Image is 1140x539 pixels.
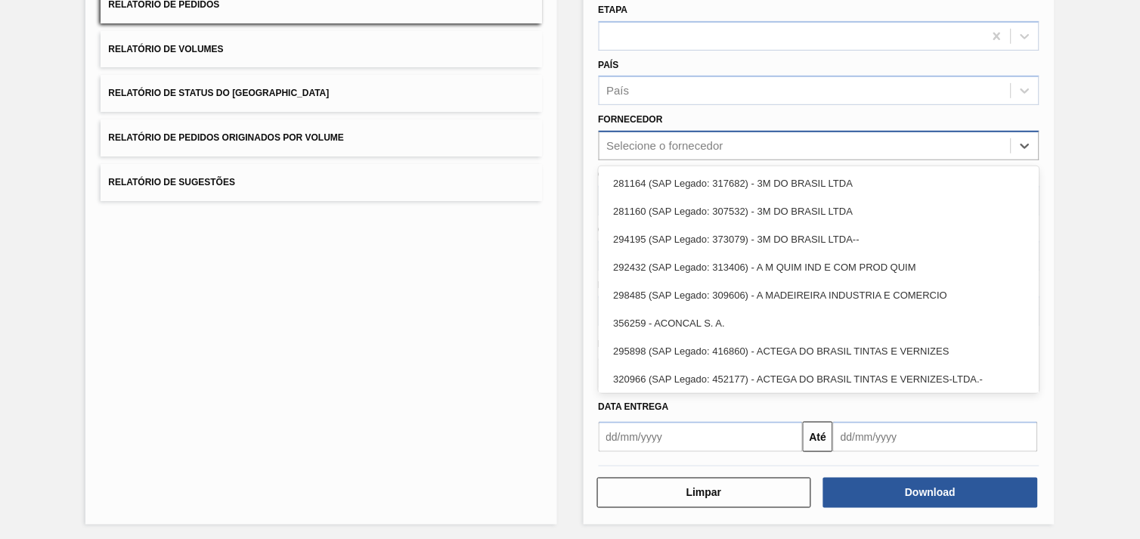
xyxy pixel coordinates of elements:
div: 298485 (SAP Legado: 309606) - A MADEIREIRA INDUSTRIA E COMERCIO [599,281,1039,309]
div: 281164 (SAP Legado: 317682) - 3M DO BRASIL LTDA [599,169,1039,197]
span: Relatório de Sugestões [108,177,235,187]
input: dd/mm/yyyy [833,422,1038,452]
div: Selecione o fornecedor [607,140,723,153]
div: 295898 (SAP Legado: 416860) - ACTEGA DO BRASIL TINTAS E VERNIZES [599,337,1039,365]
div: 292432 (SAP Legado: 313406) - A M QUIM IND E COM PROD QUIM [599,253,1039,281]
input: dd/mm/yyyy [599,422,804,452]
div: 294195 (SAP Legado: 373079) - 3M DO BRASIL LTDA-- [599,225,1039,253]
div: 356259 - ACONCAL S. A. [599,309,1039,337]
div: 320966 (SAP Legado: 452177) - ACTEGA DO BRASIL TINTAS E VERNIZES-LTDA.- [599,365,1039,393]
span: Relatório de Status do [GEOGRAPHIC_DATA] [108,88,329,98]
label: Fornecedor [599,114,663,125]
button: Relatório de Sugestões [101,164,541,201]
button: Até [803,422,833,452]
button: Relatório de Status do [GEOGRAPHIC_DATA] [101,75,541,112]
label: Etapa [599,5,628,15]
div: 281160 (SAP Legado: 307532) - 3M DO BRASIL LTDA [599,197,1039,225]
span: Relatório de Pedidos Originados por Volume [108,132,344,143]
label: País [599,60,619,70]
div: País [607,85,630,98]
button: Limpar [597,478,812,508]
span: Relatório de Volumes [108,44,223,54]
span: Data entrega [599,401,669,412]
button: Relatório de Volumes [101,31,541,68]
button: Download [823,478,1038,508]
button: Relatório de Pedidos Originados por Volume [101,119,541,156]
